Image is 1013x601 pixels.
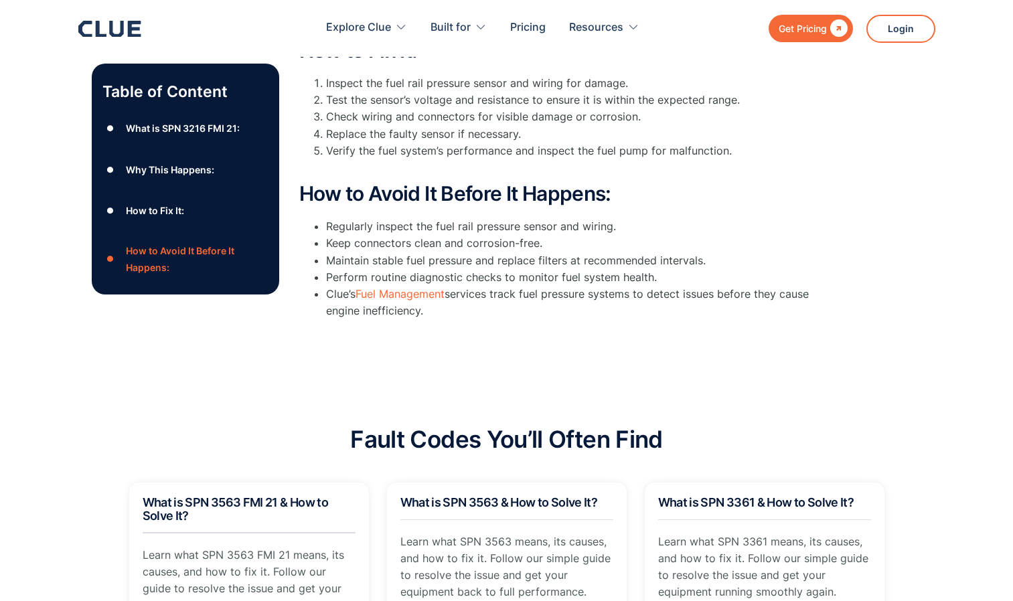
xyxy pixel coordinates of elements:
[102,201,268,221] a: ●How to Fix It:
[102,118,119,139] div: ●
[326,92,835,108] li: Test the sensor’s voltage and resistance to ensure it is within the expected range.
[658,533,871,601] p: Learn what SPN 3361 means, its causes, and how to fix it. Follow our simple guide to resolve the ...
[400,496,613,509] h2: What is SPN 3563 & How to Solve It?
[126,242,268,276] div: How to Avoid It Before It Happens:
[326,7,407,49] div: Explore Clue
[326,108,835,125] li: Check wiring and connectors for visible damage or corrosion.
[102,160,268,180] a: ●Why This Happens:
[326,126,835,143] li: Replace the faulty sensor if necessary.
[569,7,639,49] div: Resources
[299,39,835,62] h2: How to Fix It:
[510,7,546,49] a: Pricing
[143,496,356,523] h2: What is SPN 3563 FMI 21 & How to Solve It?
[400,533,613,601] p: Learn what SPN 3563 means, its causes, and how to fix it. Follow our simple guide to resolve the ...
[326,252,835,269] li: Maintain stable fuel pressure and replace filters at recommended intervals.
[299,183,835,205] h2: How to Avoid It Before It Happens:
[326,143,835,176] li: Verify the fuel system’s performance and inspect the fuel pump for malfunction.
[102,81,268,102] p: Table of Content
[102,201,119,221] div: ●
[102,249,119,269] div: ●
[827,20,848,37] div: 
[326,235,835,252] li: Keep connectors clean and corrosion-free.
[356,287,445,300] a: Fuel Management
[769,15,853,42] a: Get Pricing
[431,7,471,49] div: Built for
[102,160,119,180] div: ●
[658,496,871,509] h2: What is SPN 3361 & How to Solve It?
[326,7,391,49] div: Explore Clue
[431,7,487,49] div: Built for
[102,118,268,139] a: ●What is SPN 3216 FMI 21:
[350,426,662,452] h2: Fault Codes You’ll Often Find
[569,7,623,49] div: Resources
[126,120,240,137] div: What is SPN 3216 FMI 21:
[866,15,935,43] a: Login
[102,242,268,276] a: ●How to Avoid It Before It Happens:
[326,75,835,92] li: Inspect the fuel rail pressure sensor and wiring for damage.
[126,161,214,178] div: Why This Happens:
[326,269,835,286] li: Perform routine diagnostic checks to monitor fuel system health.
[326,218,835,235] li: Regularly inspect the fuel rail pressure sensor and wiring.
[326,286,835,319] li: Clue’s services track fuel pressure systems to detect issues before they cause engine inefficiency.
[779,20,827,37] div: Get Pricing
[126,203,184,220] div: How to Fix It:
